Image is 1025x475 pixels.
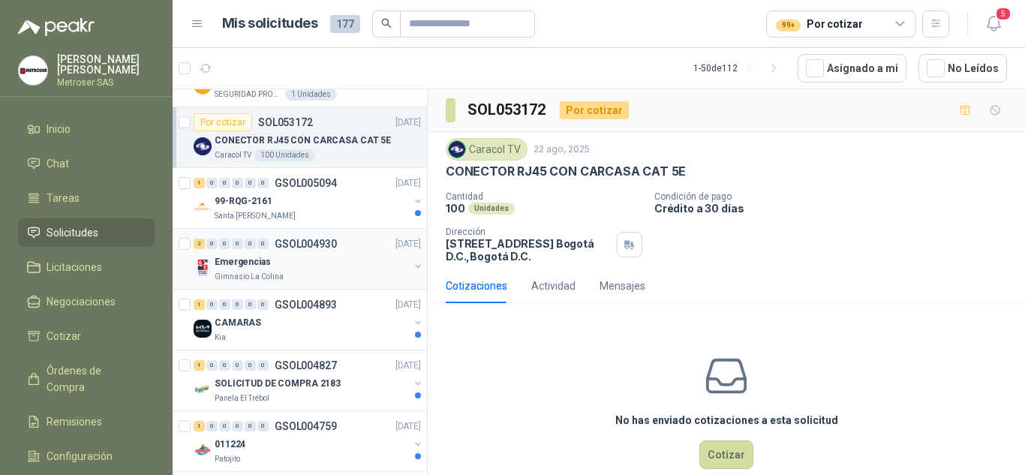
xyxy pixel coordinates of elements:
[194,320,212,338] img: Company Logo
[47,224,98,241] span: Solicitudes
[232,421,243,431] div: 0
[215,149,251,161] p: Caracol TV
[798,54,906,83] button: Asignado a mi
[395,298,421,312] p: [DATE]
[232,299,243,310] div: 0
[47,259,102,275] span: Licitaciones
[219,178,230,188] div: 0
[232,178,243,188] div: 0
[215,377,341,391] p: SOLICITUD DE COMPRA 2183
[219,421,230,431] div: 0
[693,56,786,80] div: 1 - 50 de 112
[47,293,116,310] span: Negociaciones
[206,421,218,431] div: 0
[215,332,226,344] p: Kia
[215,210,296,222] p: Santa [PERSON_NAME]
[275,239,337,249] p: GSOL004930
[57,54,155,75] p: [PERSON_NAME] [PERSON_NAME]
[245,360,256,371] div: 0
[531,278,576,294] div: Actividad
[18,442,155,470] a: Configuración
[18,322,155,350] a: Cotizar
[395,176,421,191] p: [DATE]
[980,11,1007,38] button: 5
[446,164,686,179] p: CONECTOR RJ45 CON CARCASA CAT 5E
[194,259,212,277] img: Company Logo
[275,421,337,431] p: GSOL004759
[232,239,243,249] div: 0
[18,18,95,36] img: Logo peakr
[215,437,245,452] p: 011224
[776,16,862,32] div: Por cotizar
[219,239,230,249] div: 0
[381,18,392,29] span: search
[18,287,155,316] a: Negociaciones
[206,299,218,310] div: 0
[560,101,629,119] div: Por cotizar
[18,356,155,401] a: Órdenes de Compra
[194,421,205,431] div: 1
[47,328,81,344] span: Cotizar
[395,359,421,373] p: [DATE]
[257,360,269,371] div: 0
[18,149,155,178] a: Chat
[219,360,230,371] div: 0
[194,356,424,404] a: 1 0 0 0 0 0 GSOL004827[DATE] Company LogoSOLICITUD DE COMPRA 2183Panela El Trébol
[449,141,465,158] img: Company Logo
[194,178,205,188] div: 1
[215,134,391,148] p: CONECTOR RJ45 CON CARCASA CAT 5E
[47,121,71,137] span: Inicio
[395,116,421,130] p: [DATE]
[194,198,212,216] img: Company Logo
[776,20,801,32] div: 99+
[918,54,1007,83] button: No Leídos
[275,299,337,310] p: GSOL004893
[194,174,424,222] a: 1 0 0 0 0 0 GSOL005094[DATE] Company Logo99-RQG-2161Santa [PERSON_NAME]
[468,203,515,215] div: Unidades
[215,255,271,269] p: Emergencias
[245,421,256,431] div: 0
[330,15,360,33] span: 177
[215,194,272,209] p: 99-RQG-2161
[257,239,269,249] div: 0
[600,278,645,294] div: Mensajes
[215,392,269,404] p: Panela El Trébol
[194,113,252,131] div: Por cotizar
[245,178,256,188] div: 0
[275,360,337,371] p: GSOL004827
[18,184,155,212] a: Tareas
[194,380,212,398] img: Company Logo
[258,117,313,128] p: SOL053172
[194,239,205,249] div: 2
[194,296,424,344] a: 1 0 0 0 0 0 GSOL004893[DATE] Company LogoCAMARASKia
[615,412,838,428] h3: No has enviado cotizaciones a esta solicitud
[194,137,212,155] img: Company Logo
[654,202,1019,215] p: Crédito a 30 días
[47,362,140,395] span: Órdenes de Compra
[446,138,528,161] div: Caracol TV
[446,191,642,202] p: Cantidad
[19,56,47,85] img: Company Logo
[215,271,284,283] p: Gimnasio La Colina
[446,278,507,294] div: Cotizaciones
[18,253,155,281] a: Licitaciones
[245,239,256,249] div: 0
[254,149,315,161] div: 100 Unidades
[257,178,269,188] div: 0
[194,235,424,283] a: 2 0 0 0 0 0 GSOL004930[DATE] Company LogoEmergenciasGimnasio La Colina
[57,78,155,87] p: Metroser SAS
[275,178,337,188] p: GSOL005094
[206,178,218,188] div: 0
[194,417,424,465] a: 1 0 0 0 0 0 GSOL004759[DATE] Company Logo011224Patojito
[446,202,465,215] p: 100
[206,239,218,249] div: 0
[446,227,611,237] p: Dirección
[215,453,240,465] p: Patojito
[534,143,590,157] p: 22 ago, 2025
[47,155,69,172] span: Chat
[215,316,261,330] p: CAMARAS
[245,299,256,310] div: 0
[173,107,427,168] a: Por cotizarSOL053172[DATE] Company LogoCONECTOR RJ45 CON CARCASA CAT 5ECaracol TV100 Unidades
[395,419,421,434] p: [DATE]
[194,441,212,459] img: Company Logo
